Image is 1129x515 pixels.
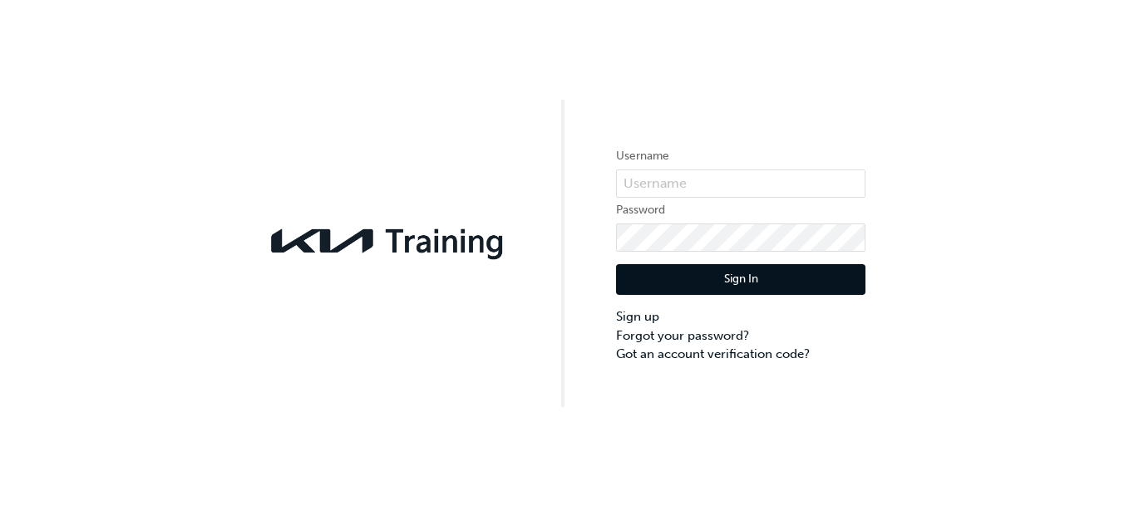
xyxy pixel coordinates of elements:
input: Username [616,169,865,198]
a: Forgot your password? [616,326,865,346]
img: kia-training [264,218,513,263]
button: Sign In [616,264,865,296]
a: Sign up [616,307,865,326]
label: Password [616,200,865,220]
label: Username [616,146,865,166]
a: Got an account verification code? [616,345,865,364]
